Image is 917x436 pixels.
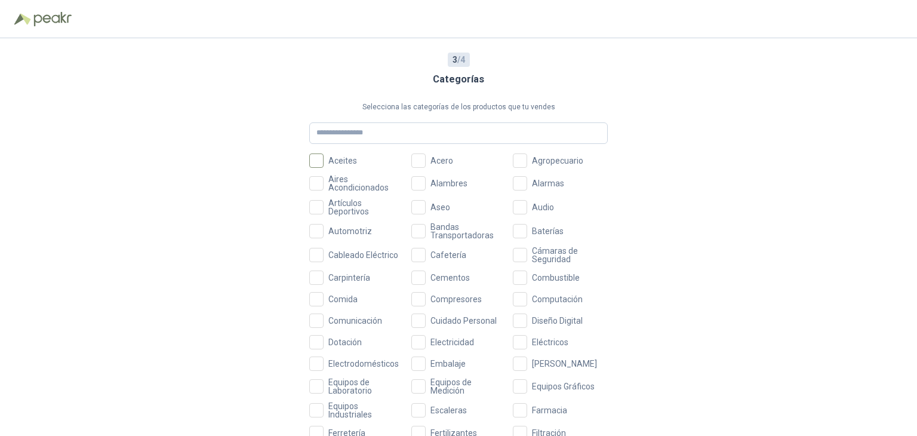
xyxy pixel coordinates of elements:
[324,251,403,259] span: Cableado Eléctrico
[324,295,362,303] span: Comida
[324,274,375,282] span: Carpintería
[527,203,559,211] span: Audio
[324,338,367,346] span: Dotación
[324,199,404,216] span: Artículos Deportivos
[426,317,501,325] span: Cuidado Personal
[453,53,465,66] span: / 4
[324,227,377,235] span: Automotriz
[426,223,506,240] span: Bandas Transportadoras
[426,406,472,414] span: Escaleras
[527,382,599,391] span: Equipos Gráficos
[433,72,484,87] h3: Categorías
[527,156,588,165] span: Agropecuario
[324,360,404,368] span: Electrodomésticos
[426,378,506,395] span: Equipos de Medición
[426,203,455,211] span: Aseo
[527,247,608,263] span: Cámaras de Seguridad
[426,274,475,282] span: Cementos
[14,13,31,25] img: Logo
[453,55,457,65] b: 3
[324,175,404,192] span: Aires Acondicionados
[527,179,569,188] span: Alarmas
[426,156,458,165] span: Acero
[426,251,471,259] span: Cafetería
[426,295,487,303] span: Compresores
[527,360,602,368] span: [PERSON_NAME]
[309,102,608,113] p: Selecciona las categorías de los productos que tu vendes
[527,295,587,303] span: Computación
[426,179,472,188] span: Alambres
[33,12,72,26] img: Peakr
[324,317,387,325] span: Comunicación
[324,156,362,165] span: Aceites
[527,406,572,414] span: Farmacia
[324,402,404,419] span: Equipos Industriales
[527,338,573,346] span: Eléctricos
[527,317,587,325] span: Diseño Digital
[527,274,584,282] span: Combustible
[324,378,404,395] span: Equipos de Laboratorio
[426,360,470,368] span: Embalaje
[527,227,568,235] span: Baterías
[426,338,479,346] span: Electricidad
